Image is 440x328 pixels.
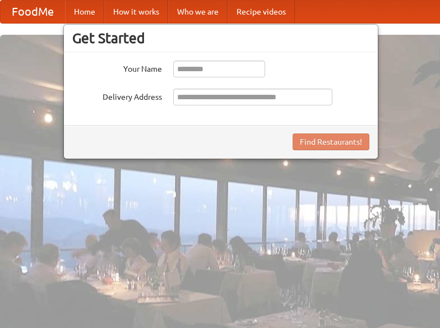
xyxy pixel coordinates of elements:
[1,1,65,23] a: FoodMe
[72,89,162,103] label: Delivery Address
[168,1,228,23] a: Who we are
[72,30,369,47] h3: Get Started
[293,133,369,150] button: Find Restaurants!
[65,1,104,23] a: Home
[72,61,162,75] label: Your Name
[228,1,295,23] a: Recipe videos
[104,1,168,23] a: How it works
